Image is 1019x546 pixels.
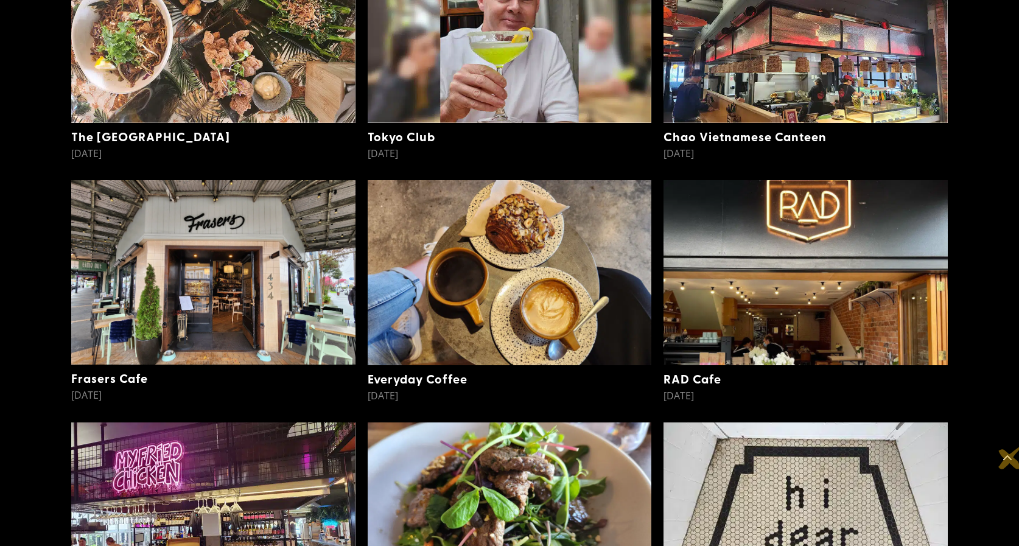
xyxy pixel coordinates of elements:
a: RAD Cafe [664,370,721,387]
img: Everyday Coffee [368,180,652,365]
a: Chao Vietnamese Canteen [664,128,827,145]
span: [DATE] [71,147,102,160]
span: [DATE] [368,389,398,402]
a: Everyday Coffee [368,370,467,387]
span: [DATE] [664,147,694,160]
span: [DATE] [368,147,398,160]
span: [DATE] [664,389,694,402]
span: [DATE] [71,388,102,402]
a: Frasers Cafe [71,369,148,387]
img: RAD Cafe [664,180,948,365]
a: The [GEOGRAPHIC_DATA] [71,128,230,145]
a: Tokyo Club [368,128,435,145]
img: Frasers Cafe [71,180,355,365]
